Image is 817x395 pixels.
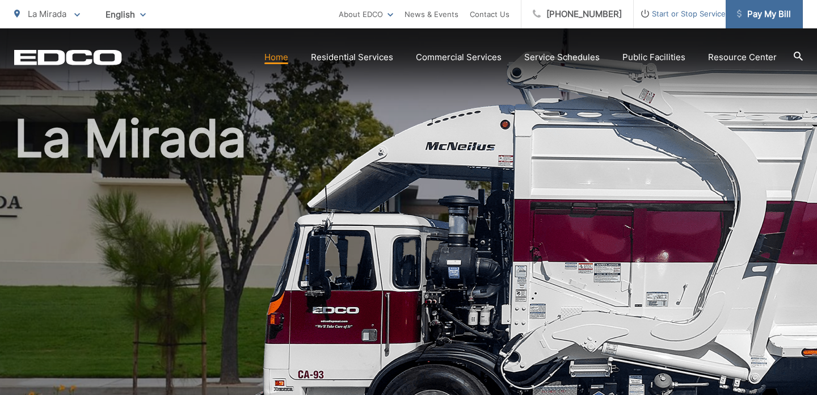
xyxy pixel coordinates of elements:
[264,51,288,64] a: Home
[470,7,509,21] a: Contact Us
[737,7,791,21] span: Pay My Bill
[311,51,393,64] a: Residential Services
[622,51,685,64] a: Public Facilities
[524,51,600,64] a: Service Schedules
[708,51,777,64] a: Resource Center
[28,9,66,19] span: La Mirada
[405,7,458,21] a: News & Events
[416,51,502,64] a: Commercial Services
[14,49,122,65] a: EDCD logo. Return to the homepage.
[339,7,393,21] a: About EDCO
[97,5,154,24] span: English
